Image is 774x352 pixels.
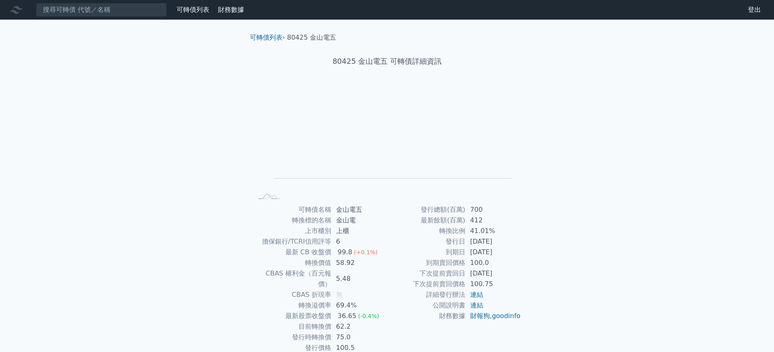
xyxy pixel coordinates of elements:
td: 轉換價值 [253,258,331,268]
input: 搜尋可轉債 代號／名稱 [36,3,167,17]
td: 下次提前賣回價格 [387,279,465,289]
a: 財報狗 [470,312,490,320]
td: 到期賣回價格 [387,258,465,268]
td: 轉換比例 [387,226,465,236]
td: 金山電五 [331,204,387,215]
td: 上市櫃別 [253,226,331,236]
td: 發行時轉換價 [253,332,331,343]
td: 目前轉換價 [253,321,331,332]
span: (+0.1%) [354,249,377,256]
td: 100.0 [465,258,521,268]
td: 擔保銀行/TCRI信用評等 [253,236,331,247]
a: 連結 [470,291,483,298]
div: 99.8 [336,247,354,258]
td: CBAS 折現率 [253,289,331,300]
td: 700 [465,204,521,215]
td: 詳細發行辦法 [387,289,465,300]
div: 36.65 [336,311,358,321]
a: 可轉債列表 [250,34,283,41]
td: 69.4% [331,300,387,311]
span: 無 [336,291,343,298]
a: goodinfo [492,312,520,320]
td: 財務數據 [387,311,465,321]
a: 登出 [741,3,767,16]
td: [DATE] [465,236,521,247]
td: 最新股票收盤價 [253,311,331,321]
td: 最新餘額(百萬) [387,215,465,226]
td: 下次提前賣回日 [387,268,465,279]
td: [DATE] [465,268,521,279]
td: 發行總額(百萬) [387,204,465,215]
td: 轉換標的名稱 [253,215,331,226]
td: 412 [465,215,521,226]
a: 可轉債列表 [177,6,209,13]
h1: 80425 金山電五 可轉債詳細資訊 [243,56,531,67]
td: 可轉債名稱 [253,204,331,215]
td: 62.2 [331,321,387,332]
td: 發行日 [387,236,465,247]
td: [DATE] [465,247,521,258]
li: › [250,33,285,43]
td: CBAS 權利金（百元報價） [253,268,331,289]
td: 58.92 [331,258,387,268]
td: 到期日 [387,247,465,258]
g: Chart [266,93,512,191]
td: 6 [331,236,387,247]
a: 連結 [470,301,483,309]
td: 100.75 [465,279,521,289]
td: 轉換溢價率 [253,300,331,311]
td: 75.0 [331,332,387,343]
a: 財務數據 [218,6,244,13]
td: 公開說明書 [387,300,465,311]
span: (-0.4%) [358,313,379,319]
td: 5.48 [331,268,387,289]
td: 最新 CB 收盤價 [253,247,331,258]
li: 80425 金山電五 [287,33,336,43]
td: 41.01% [465,226,521,236]
td: 上櫃 [331,226,387,236]
td: 金山電 [331,215,387,226]
td: , [465,311,521,321]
